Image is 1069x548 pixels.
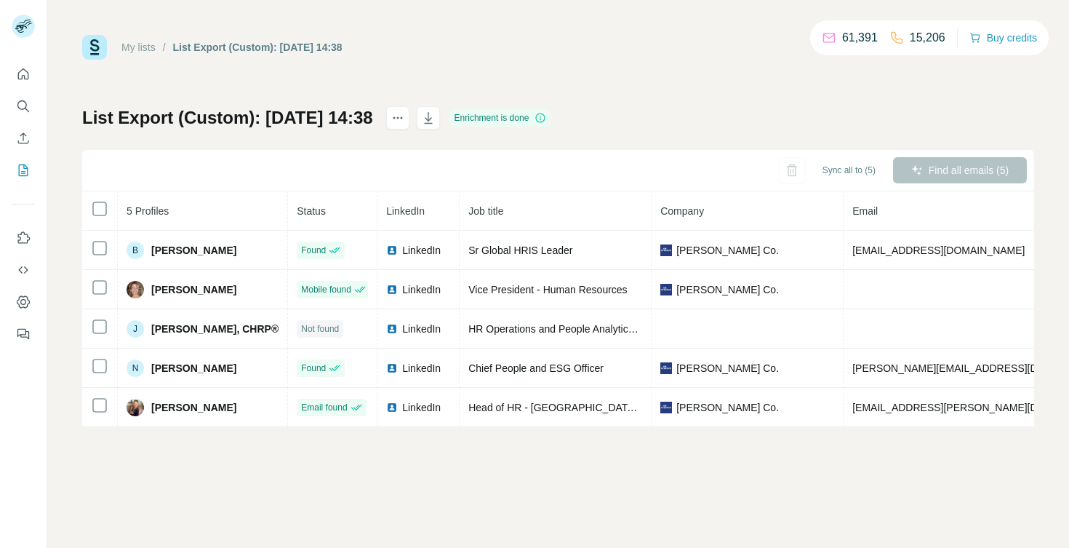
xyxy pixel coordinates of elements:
span: [PERSON_NAME] [151,282,236,297]
span: Company [660,205,704,217]
img: Avatar [127,281,144,298]
p: 61,391 [842,29,878,47]
img: company-logo [660,245,672,256]
span: [PERSON_NAME] Co. [676,400,779,415]
p: 15,206 [910,29,945,47]
span: [PERSON_NAME] Co. [676,243,779,258]
img: LinkedIn logo [386,362,398,374]
span: Job title [468,205,503,217]
span: LinkedIn [402,282,441,297]
span: Email [852,205,878,217]
span: HR Operations and People Analytics Lead [468,323,659,335]
img: Surfe Logo [82,35,107,60]
span: LinkedIn [386,205,425,217]
div: B [127,242,144,259]
span: Chief People and ESG Officer [468,362,604,374]
img: LinkedIn logo [386,245,398,256]
span: Not found [301,322,339,335]
button: Use Surfe API [12,257,35,283]
img: company-logo [660,402,672,413]
div: J [127,320,144,338]
div: List Export (Custom): [DATE] 14:38 [173,40,343,55]
button: actions [386,106,409,130]
span: Sr Global HRIS Leader [468,245,572,256]
span: Mobile found [301,283,351,296]
div: Enrichment is done [450,109,551,127]
span: [EMAIL_ADDRESS][DOMAIN_NAME] [852,245,1025,256]
button: My lists [12,157,35,183]
li: / [163,40,166,55]
a: My lists [121,41,156,53]
button: Quick start [12,61,35,87]
button: Dashboard [12,289,35,315]
button: Enrich CSV [12,125,35,151]
img: LinkedIn logo [386,284,398,295]
h1: List Export (Custom): [DATE] 14:38 [82,106,373,130]
img: LinkedIn logo [386,402,398,413]
span: [PERSON_NAME] [151,243,236,258]
span: LinkedIn [402,322,441,336]
button: Use Surfe on LinkedIn [12,225,35,251]
button: Sync all to (5) [812,159,886,181]
span: [PERSON_NAME] Co. [676,282,779,297]
button: Feedback [12,321,35,347]
img: company-logo [660,284,672,295]
span: Sync all to (5) [822,164,876,177]
span: 5 Profiles [127,205,169,217]
div: N [127,360,144,377]
span: Head of HR - [GEOGRAPHIC_DATA] & [GEOGRAPHIC_DATA] [468,402,755,413]
span: LinkedIn [402,243,441,258]
span: Found [301,362,326,375]
span: [PERSON_NAME], CHRP® [151,322,279,336]
img: LinkedIn logo [386,323,398,335]
img: company-logo [660,362,672,374]
span: Email found [301,401,347,414]
span: LinkedIn [402,361,441,376]
span: Found [301,244,326,257]
img: Avatar [127,399,144,416]
span: [PERSON_NAME] [151,400,236,415]
span: [PERSON_NAME] [151,361,236,376]
span: [PERSON_NAME] Co. [676,361,779,376]
span: Status [297,205,326,217]
button: Buy credits [969,28,1037,48]
span: Vice President - Human Resources [468,284,627,295]
button: Search [12,93,35,119]
span: LinkedIn [402,400,441,415]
